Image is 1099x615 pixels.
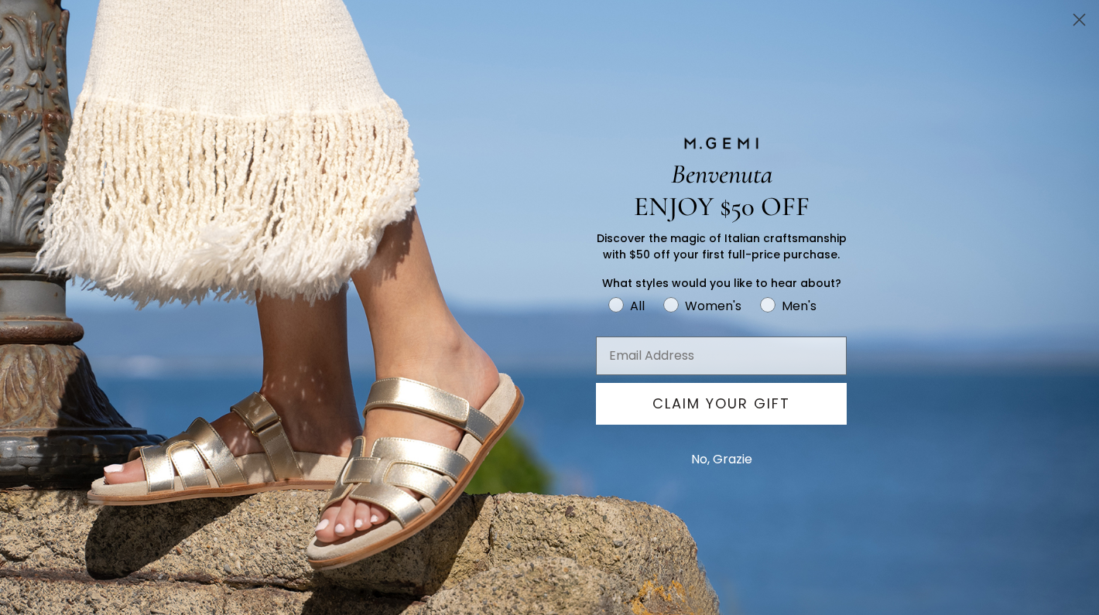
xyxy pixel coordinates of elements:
[671,158,772,190] span: Benvenuta
[782,296,817,316] div: Men's
[630,296,645,316] div: All
[596,337,847,375] input: Email Address
[596,383,847,425] button: CLAIM YOUR GIFT
[683,440,760,479] button: No, Grazie
[685,296,741,316] div: Women's
[602,275,841,291] span: What styles would you like to hear about?
[634,190,810,223] span: ENJOY $50 OFF
[597,231,847,262] span: Discover the magic of Italian craftsmanship with $50 off your first full-price purchase.
[683,136,760,150] img: M.GEMI
[1066,6,1093,33] button: Close dialog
